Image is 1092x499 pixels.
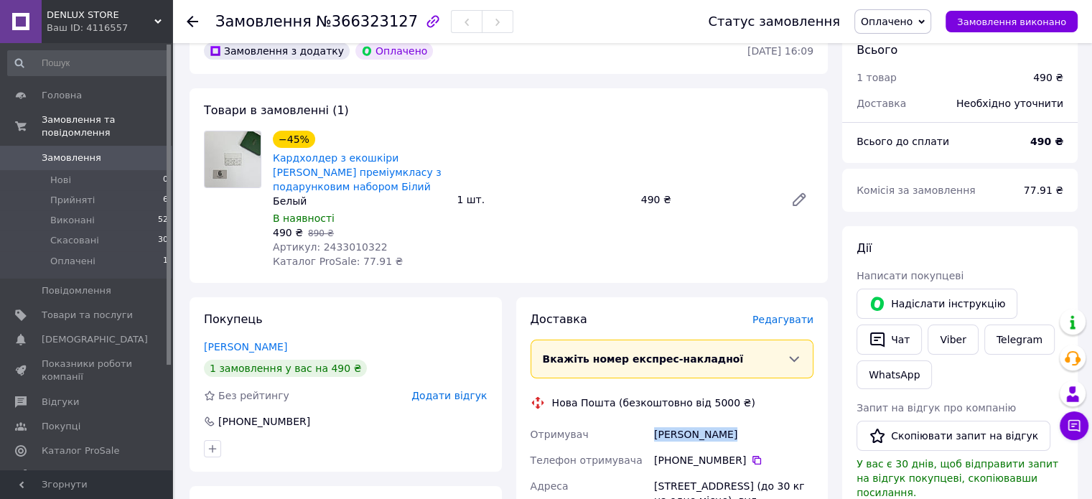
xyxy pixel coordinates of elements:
[273,152,442,192] a: Кардхолдер з екошкіри [PERSON_NAME] преміумкласу з подарунковим набором Білий
[42,396,79,409] span: Відгуки
[163,174,168,187] span: 0
[158,214,168,227] span: 52
[187,14,198,29] div: Повернутися назад
[158,234,168,247] span: 30
[651,421,816,447] div: [PERSON_NAME]
[857,98,906,109] span: Доставка
[857,289,1017,319] button: Надіслати інструкцію
[654,453,813,467] div: [PHONE_NUMBER]
[204,341,287,353] a: [PERSON_NAME]
[543,353,744,365] span: Вкажіть номер експрес-накладної
[42,333,148,346] span: [DEMOGRAPHIC_DATA]
[531,429,589,440] span: Отримувач
[946,11,1078,32] button: Замовлення виконано
[42,113,172,139] span: Замовлення та повідомлення
[217,414,312,429] div: [PHONE_NUMBER]
[1024,185,1063,196] span: 77.91 ₴
[42,309,133,322] span: Товари та послуги
[1060,411,1088,440] button: Чат з покупцем
[1030,136,1063,147] b: 490 ₴
[273,213,335,224] span: В наявності
[218,390,289,401] span: Без рейтингу
[857,458,1058,498] span: У вас є 30 днів, щоб відправити запит на відгук покупцеві, скопіювавши посилання.
[857,421,1050,451] button: Скопіювати запит на відгук
[7,50,169,76] input: Пошук
[50,194,95,207] span: Прийняті
[163,194,168,207] span: 6
[355,42,433,60] div: Оплачено
[857,270,963,281] span: Написати покупцеві
[42,284,111,297] span: Повідомлення
[273,256,403,267] span: Каталог ProSale: 77.91 ₴
[861,16,913,27] span: Оплачено
[635,190,779,210] div: 490 ₴
[948,88,1072,119] div: Необхідно уточнити
[205,131,261,187] img: Кардхолдер з екошкіри Goyard преміумкласу з подарунковим набором Білий
[928,325,978,355] a: Viber
[531,480,569,492] span: Адреса
[549,396,759,410] div: Нова Пошта (безкоштовно від 5000 ₴)
[857,72,897,83] span: 1 товар
[163,255,168,268] span: 1
[531,312,587,326] span: Доставка
[42,89,82,102] span: Головна
[857,136,949,147] span: Всього до сплати
[204,312,263,326] span: Покупець
[531,454,643,466] span: Телефон отримувача
[50,174,71,187] span: Нові
[1033,70,1063,85] div: 490 ₴
[857,360,932,389] a: WhatsApp
[857,185,976,196] span: Комісія за замовлення
[50,234,99,247] span: Скасовані
[204,103,349,117] span: Товари в замовленні (1)
[273,194,445,208] div: Белый
[857,402,1016,414] span: Запит на відгук про компанію
[273,131,315,148] div: −45%
[215,13,312,30] span: Замовлення
[708,14,840,29] div: Статус замовлення
[42,469,91,482] span: Аналітика
[316,13,418,30] span: №366323127
[50,255,95,268] span: Оплачені
[273,227,303,238] span: 490 ₴
[47,9,154,22] span: DENLUX STORE
[747,45,813,57] time: [DATE] 16:09
[957,17,1066,27] span: Замовлення виконано
[411,390,487,401] span: Додати відгук
[984,325,1055,355] a: Telegram
[451,190,635,210] div: 1 шт.
[857,325,922,355] button: Чат
[308,228,334,238] span: 890 ₴
[42,151,101,164] span: Замовлення
[857,241,872,255] span: Дії
[42,444,119,457] span: Каталог ProSale
[273,241,388,253] span: Артикул: 2433010322
[857,43,897,57] span: Всього
[204,360,367,377] div: 1 замовлення у вас на 490 ₴
[785,185,813,214] a: Редагувати
[47,22,172,34] div: Ваш ID: 4116557
[752,314,813,325] span: Редагувати
[50,214,95,227] span: Виконані
[204,42,350,60] div: Замовлення з додатку
[42,358,133,383] span: Показники роботи компанії
[42,420,80,433] span: Покупці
